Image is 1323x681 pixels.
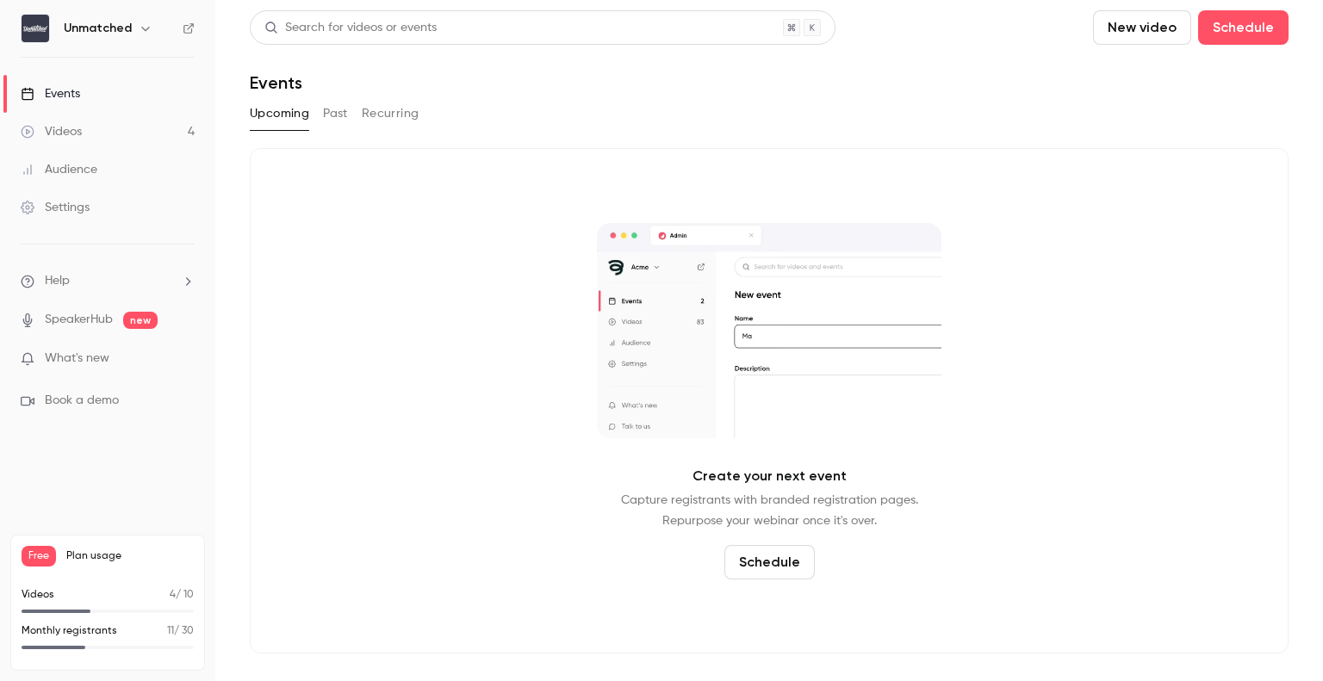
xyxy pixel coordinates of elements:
div: Settings [21,199,90,216]
button: Upcoming [250,100,309,127]
div: Events [21,85,80,102]
span: What's new [45,350,109,368]
p: Monthly registrants [22,623,117,639]
p: / 10 [170,587,194,603]
span: Plan usage [66,549,194,563]
img: Unmatched [22,15,49,42]
button: New video [1093,10,1191,45]
div: Videos [21,123,82,140]
p: Capture registrants with branded registration pages. Repurpose your webinar once it's over. [621,490,918,531]
button: Past [323,100,348,127]
span: new [123,312,158,329]
span: 11 [167,626,174,636]
p: / 30 [167,623,194,639]
button: Schedule [724,545,815,579]
iframe: Noticeable Trigger [174,351,195,367]
span: Help [45,272,70,290]
a: SpeakerHub [45,311,113,329]
span: 4 [170,590,176,600]
button: Recurring [362,100,419,127]
p: Create your next event [693,466,847,486]
h1: Events [250,72,302,93]
div: Search for videos or events [264,19,437,37]
h6: Unmatched [64,20,132,37]
div: Audience [21,161,97,178]
button: Schedule [1198,10,1289,45]
li: help-dropdown-opener [21,272,195,290]
p: Videos [22,587,54,603]
span: Book a demo [45,392,119,410]
span: Free [22,546,56,566]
